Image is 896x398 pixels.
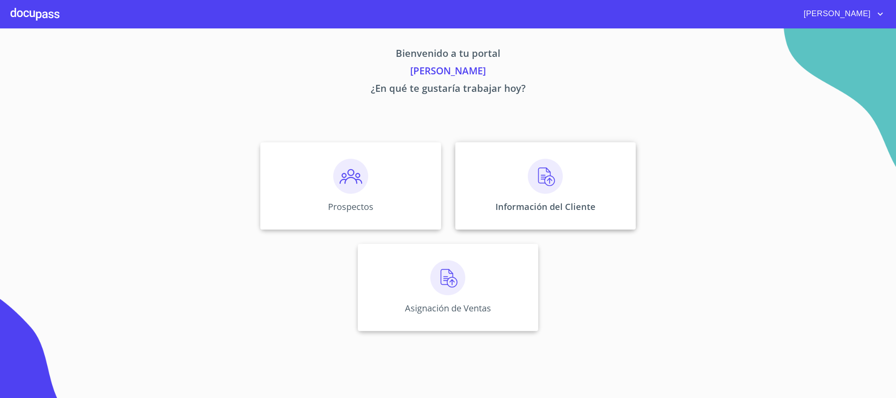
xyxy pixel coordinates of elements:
img: prospectos.png [333,159,368,194]
p: Asignación de Ventas [405,302,491,314]
img: carga.png [528,159,563,194]
button: account of current user [797,7,886,21]
img: carga.png [430,260,465,295]
p: Información del Cliente [495,201,596,213]
span: [PERSON_NAME] [797,7,875,21]
p: Bienvenido a tu portal [179,46,718,63]
p: ¿En qué te gustaría trabajar hoy? [179,81,718,98]
p: Prospectos [328,201,373,213]
p: [PERSON_NAME] [179,63,718,81]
